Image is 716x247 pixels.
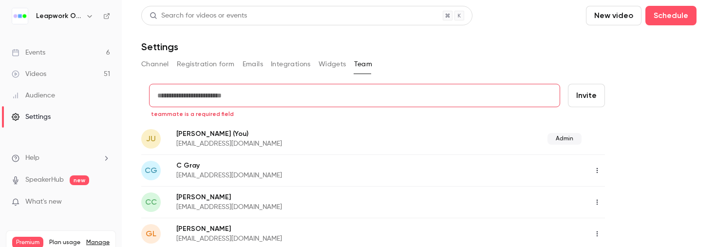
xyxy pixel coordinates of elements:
button: Widgets [319,57,346,72]
span: CC [145,196,157,208]
span: Admin [547,133,582,145]
p: [PERSON_NAME] [176,129,415,139]
h1: Settings [141,41,178,53]
button: Invite [568,84,605,107]
p: [EMAIL_ADDRESS][DOMAIN_NAME] [176,139,415,149]
p: [EMAIL_ADDRESS][DOMAIN_NAME] [176,171,436,180]
div: Settings [12,112,51,122]
button: New video [586,6,641,25]
a: Manage [86,239,110,247]
p: [PERSON_NAME] [176,224,436,234]
div: Search for videos or events [150,11,247,21]
img: Leapwork Online Event [12,8,28,24]
button: Schedule [645,6,697,25]
span: Help [25,153,39,163]
p: [EMAIL_ADDRESS][DOMAIN_NAME] [176,202,436,212]
span: JU [146,133,156,145]
button: Channel [141,57,169,72]
li: help-dropdown-opener [12,153,110,163]
span: new [70,175,89,185]
div: Videos [12,69,46,79]
div: Audience [12,91,55,100]
a: SpeakerHub [25,175,64,185]
span: What's new [25,197,62,207]
span: teammate is a required field [151,110,234,118]
button: Registration form [177,57,235,72]
p: [EMAIL_ADDRESS][DOMAIN_NAME] [176,234,436,244]
h6: Leapwork Online Event [36,11,82,21]
span: Plan usage [49,239,80,247]
p: [PERSON_NAME] [176,192,436,202]
iframe: Noticeable Trigger [98,198,110,207]
button: Integrations [271,57,311,72]
button: Team [354,57,373,72]
span: GL [146,228,156,240]
div: Events [12,48,45,57]
p: C Gray [176,161,436,171]
span: CG [145,165,157,176]
span: (You) [231,129,248,139]
button: Emails [243,57,263,72]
